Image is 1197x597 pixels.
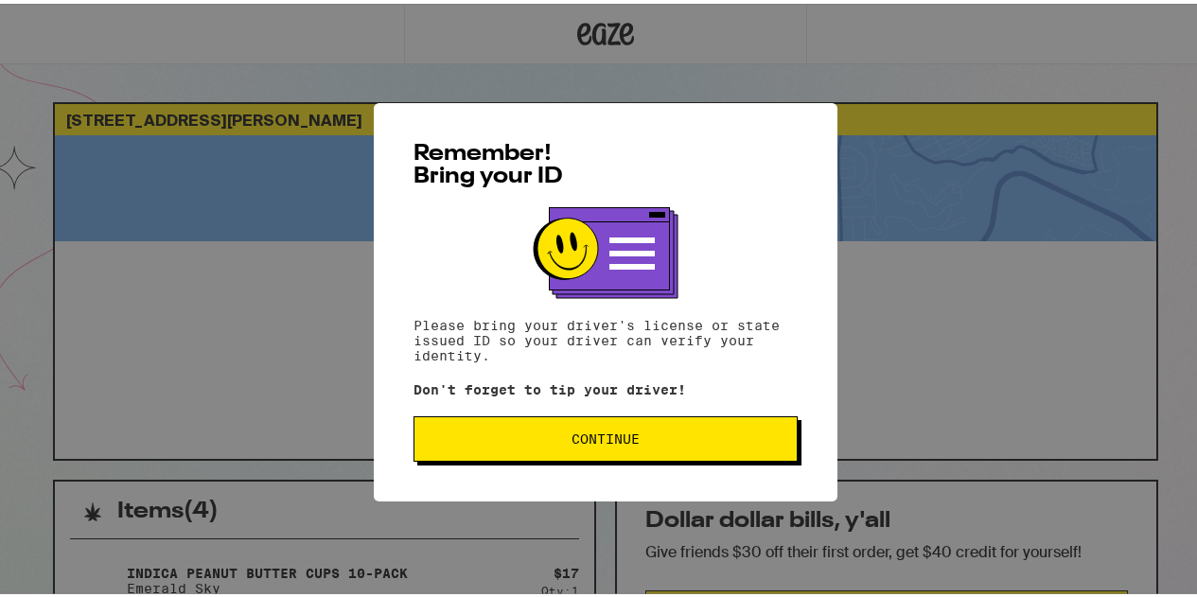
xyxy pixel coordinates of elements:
[414,139,563,184] span: Remember! Bring your ID
[414,413,798,458] button: Continue
[11,13,136,28] span: Hi. Need any help?
[572,429,640,442] span: Continue
[414,314,798,360] p: Please bring your driver's license or state issued ID so your driver can verify your identity.
[414,378,798,394] p: Don't forget to tip your driver!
